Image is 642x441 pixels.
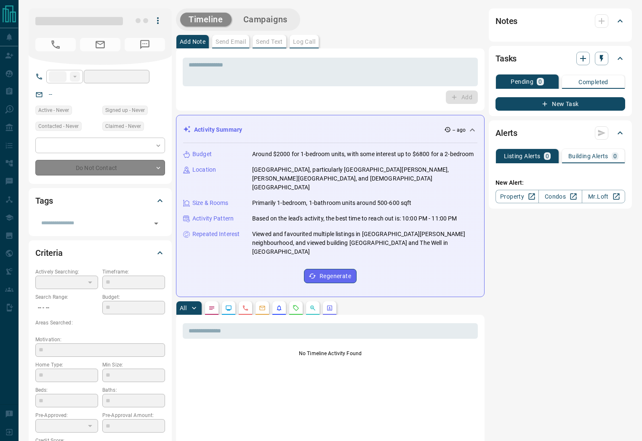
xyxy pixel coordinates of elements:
[208,305,215,311] svg: Notes
[304,269,357,283] button: Regenerate
[80,38,120,51] span: No Email
[192,230,240,239] p: Repeated Interest
[49,91,52,98] a: --
[180,13,232,27] button: Timeline
[35,160,165,175] div: Do Not Contact
[102,386,165,394] p: Baths:
[35,386,98,394] p: Beds:
[125,38,165,51] span: No Number
[495,97,625,111] button: New Task
[150,218,162,229] button: Open
[495,11,625,31] div: Notes
[35,336,165,343] p: Motivation:
[309,305,316,311] svg: Opportunities
[252,199,412,207] p: Primarily 1-bedroom, 1-bathroom units around 500-600 sqft
[35,319,165,327] p: Areas Searched:
[102,268,165,276] p: Timeframe:
[568,153,608,159] p: Building Alerts
[35,191,165,211] div: Tags
[259,305,266,311] svg: Emails
[252,214,457,223] p: Based on the lead's activity, the best time to reach out is: 10:00 PM - 11:00 PM
[293,305,299,311] svg: Requests
[35,246,63,260] h2: Criteria
[578,79,608,85] p: Completed
[35,412,98,419] p: Pre-Approved:
[38,106,69,114] span: Active - Never
[495,52,517,65] h2: Tasks
[35,194,53,207] h2: Tags
[546,153,549,159] p: 0
[495,190,539,203] a: Property
[194,125,242,134] p: Activity Summary
[511,79,533,85] p: Pending
[192,165,216,174] p: Location
[495,14,517,28] h2: Notes
[326,305,333,311] svg: Agent Actions
[102,293,165,301] p: Budget:
[613,153,617,159] p: 0
[453,126,466,134] p: -- ago
[35,243,165,263] div: Criteria
[35,293,98,301] p: Search Range:
[538,190,582,203] a: Condos
[495,126,517,140] h2: Alerts
[276,305,282,311] svg: Listing Alerts
[35,268,98,276] p: Actively Searching:
[252,165,477,192] p: [GEOGRAPHIC_DATA], particularly [GEOGRAPHIC_DATA][PERSON_NAME], [PERSON_NAME][GEOGRAPHIC_DATA], a...
[495,48,625,69] div: Tasks
[252,150,474,159] p: Around $2000 for 1-bedroom units, with some interest up to $6800 for a 2-bedroom
[538,79,542,85] p: 0
[35,301,98,315] p: -- - --
[105,106,145,114] span: Signed up - Never
[180,305,186,311] p: All
[35,361,98,369] p: Home Type:
[252,230,477,256] p: Viewed and favourited multiple listings in [GEOGRAPHIC_DATA][PERSON_NAME] neighbourhood, and view...
[225,305,232,311] svg: Lead Browsing Activity
[183,350,478,357] p: No Timeline Activity Found
[102,361,165,369] p: Min Size:
[495,178,625,187] p: New Alert:
[235,13,296,27] button: Campaigns
[192,214,234,223] p: Activity Pattern
[192,150,212,159] p: Budget
[35,38,76,51] span: No Number
[102,412,165,419] p: Pre-Approval Amount:
[504,153,541,159] p: Listing Alerts
[242,305,249,311] svg: Calls
[105,122,141,130] span: Claimed - Never
[495,123,625,143] div: Alerts
[183,122,477,138] div: Activity Summary-- ago
[582,190,625,203] a: Mr.Loft
[192,199,229,207] p: Size & Rooms
[38,122,79,130] span: Contacted - Never
[180,39,205,45] p: Add Note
